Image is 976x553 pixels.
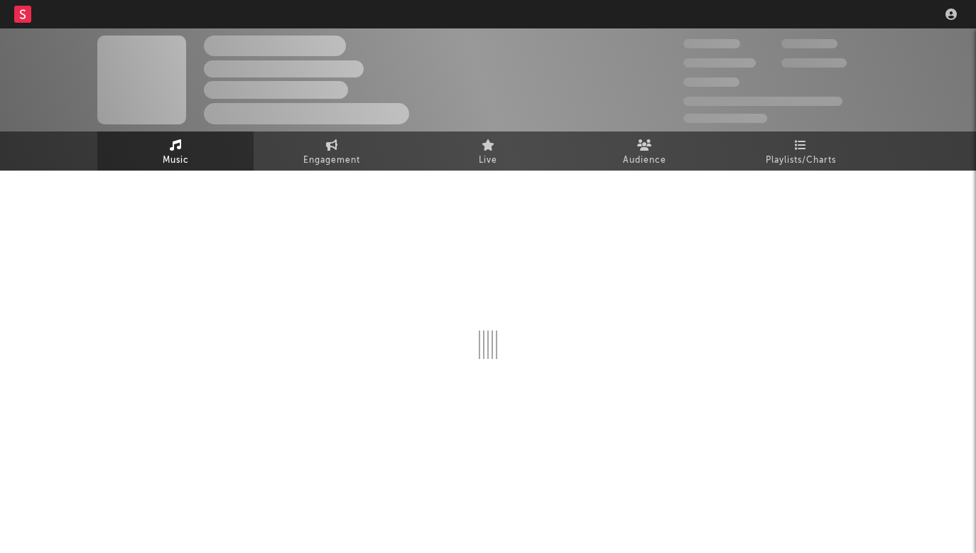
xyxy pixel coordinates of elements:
span: 100,000 [781,39,837,48]
span: 50,000,000 [683,58,756,68]
span: 100,000 [683,77,739,87]
span: Playlists/Charts [766,152,836,169]
span: Live [479,152,497,169]
span: Engagement [303,152,360,169]
a: Live [410,131,566,171]
span: Music [163,152,189,169]
span: 300,000 [683,39,740,48]
span: Audience [623,152,666,169]
span: 50,000,000 Monthly Listeners [683,97,842,106]
a: Audience [566,131,722,171]
a: Engagement [254,131,410,171]
span: 1,000,000 [781,58,847,68]
a: Music [97,131,254,171]
a: Playlists/Charts [722,131,879,171]
span: Jump Score: 85.0 [683,114,767,123]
